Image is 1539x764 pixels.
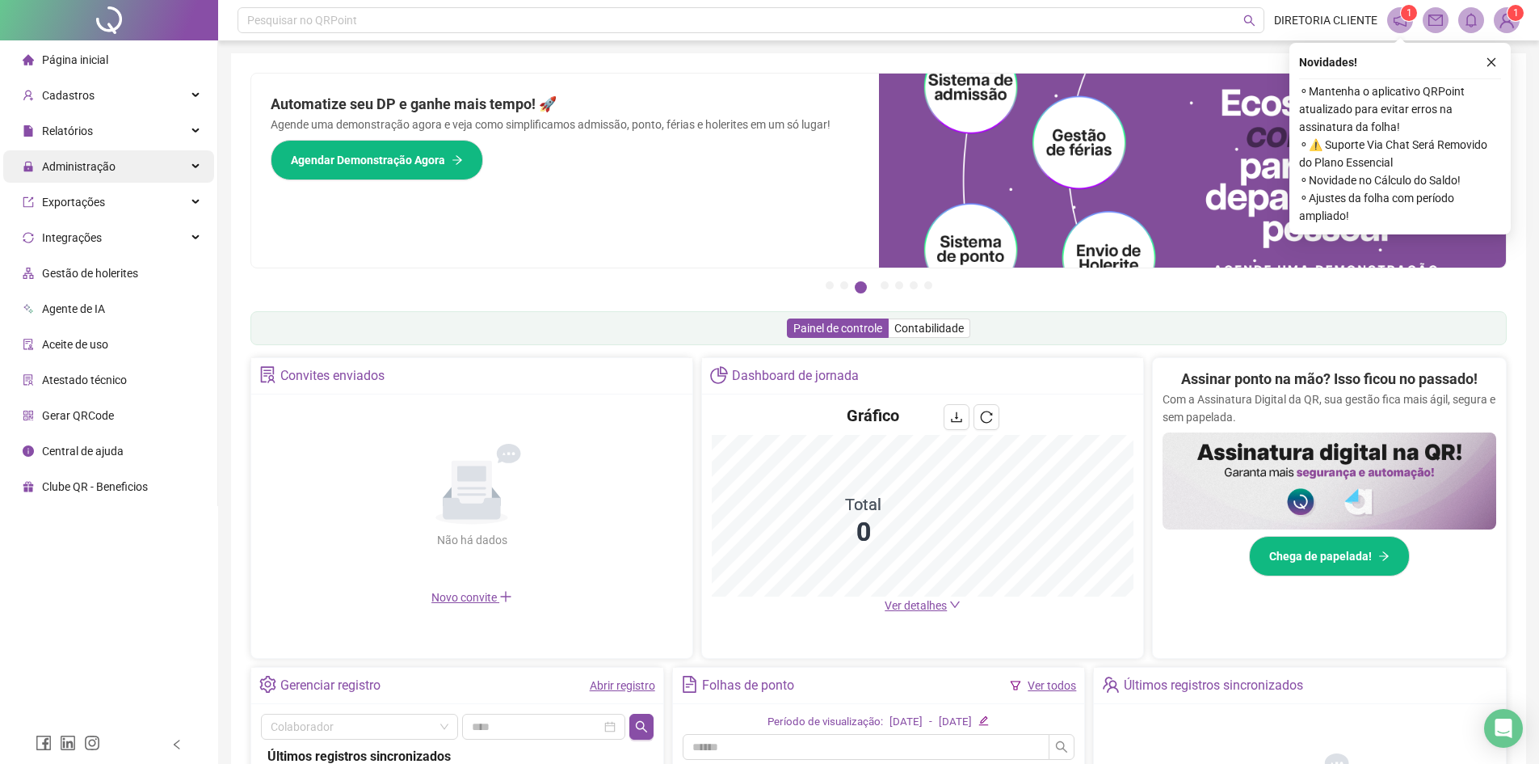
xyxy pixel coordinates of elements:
a: Abrir registro [590,679,655,692]
span: Gerar QRCode [42,409,114,422]
h2: Assinar ponto na mão? Isso ficou no passado! [1181,368,1478,390]
span: arrow-right [452,154,463,166]
span: Ver detalhes [885,599,947,612]
img: 85145 [1495,8,1519,32]
span: solution [259,366,276,383]
span: ⚬ Ajustes da folha com período ampliado! [1299,189,1501,225]
p: Com a Assinatura Digital da QR, sua gestão fica mais ágil, segura e sem papelada. [1163,390,1496,426]
h2: Automatize seu DP e ganhe mais tempo! 🚀 [271,93,860,116]
span: instagram [84,735,100,751]
span: Página inicial [42,53,108,66]
span: Cadastros [42,89,95,102]
img: banner%2F02c71560-61a6-44d4-94b9-c8ab97240462.png [1163,433,1496,530]
span: bell [1464,13,1478,27]
span: team [1102,676,1119,693]
span: reload [980,411,993,424]
span: edit [978,715,989,726]
span: 1 [1513,7,1519,19]
sup: 1 [1401,5,1417,21]
button: 1 [826,281,834,289]
span: Chega de papelada! [1269,547,1372,565]
span: setting [259,676,276,693]
span: Clube QR - Beneficios [42,480,148,493]
a: Ver todos [1028,679,1076,692]
span: apartment [23,268,34,279]
img: banner%2Fd57e337e-a0d3-4837-9615-f134fc33a8e6.png [879,74,1507,268]
span: download [950,411,963,424]
span: ⚬ Mantenha o aplicativo QRPoint atualizado para evitar erros na assinatura da folha! [1299,82,1501,136]
span: linkedin [60,735,76,751]
h4: Gráfico [847,404,899,427]
span: close [1486,57,1497,68]
span: export [23,196,34,208]
span: left [171,739,183,750]
div: Open Intercom Messenger [1484,709,1523,748]
span: Agente de IA [42,302,105,315]
span: Novidades ! [1299,53,1357,71]
span: file [23,125,34,137]
span: qrcode [23,410,34,421]
span: down [949,599,961,610]
span: plus [499,590,512,603]
span: search [1243,15,1255,27]
span: home [23,54,34,65]
div: Últimos registros sincronizados [1124,672,1303,699]
span: Integrações [42,231,102,244]
span: sync [23,232,34,243]
a: Ver detalhes down [885,599,961,612]
span: ⚬ ⚠️ Suporte Via Chat Será Removido do Plano Essencial [1299,136,1501,171]
span: Atestado técnico [42,374,127,386]
span: filter [1010,680,1021,691]
p: Agende uma demonstração agora e veja como simplificamos admissão, ponto, férias e holerites em um... [271,116,860,133]
div: - [929,714,932,731]
span: notification [1393,13,1407,27]
span: user-add [23,90,34,101]
button: 2 [840,281,848,289]
span: 1 [1407,7,1412,19]
button: Agendar Demonstração Agora [271,140,483,180]
span: Central de ajuda [42,445,124,458]
span: search [635,720,648,733]
div: Período de visualização: [767,714,883,731]
span: Painel de controle [793,322,882,335]
button: 5 [895,281,903,289]
span: Novo convite [431,591,512,604]
span: gift [23,481,34,492]
div: [DATE] [889,714,923,731]
div: Folhas de ponto [702,672,794,699]
span: search [1055,741,1068,753]
div: Dashboard de jornada [732,362,859,390]
div: Não há dados [397,531,546,549]
span: facebook [36,735,52,751]
sup: Atualize o seu contato no menu Meus Dados [1507,5,1524,21]
span: mail [1428,13,1443,27]
span: audit [23,339,34,350]
div: [DATE] [939,714,972,731]
span: lock [23,161,34,172]
span: pie-chart [710,366,727,383]
button: 6 [910,281,918,289]
span: info-circle [23,445,34,457]
span: Aceite de uso [42,338,108,351]
span: Gestão de holerites [42,267,138,280]
button: Chega de papelada! [1249,536,1410,576]
span: Administração [42,160,116,173]
span: file-text [681,676,698,693]
span: Relatórios [42,125,93,137]
span: Contabilidade [894,322,964,335]
span: arrow-right [1378,551,1390,562]
div: Convites enviados [280,362,385,390]
span: Exportações [42,196,105,209]
span: DIRETORIA CLIENTE [1274,11,1377,29]
button: 3 [855,281,867,293]
span: solution [23,374,34,386]
span: Agendar Demonstração Agora [291,151,445,169]
button: 7 [924,281,932,289]
div: Gerenciar registro [280,672,381,699]
span: ⚬ Novidade no Cálculo do Saldo! [1299,171,1501,189]
button: 4 [881,281,889,289]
